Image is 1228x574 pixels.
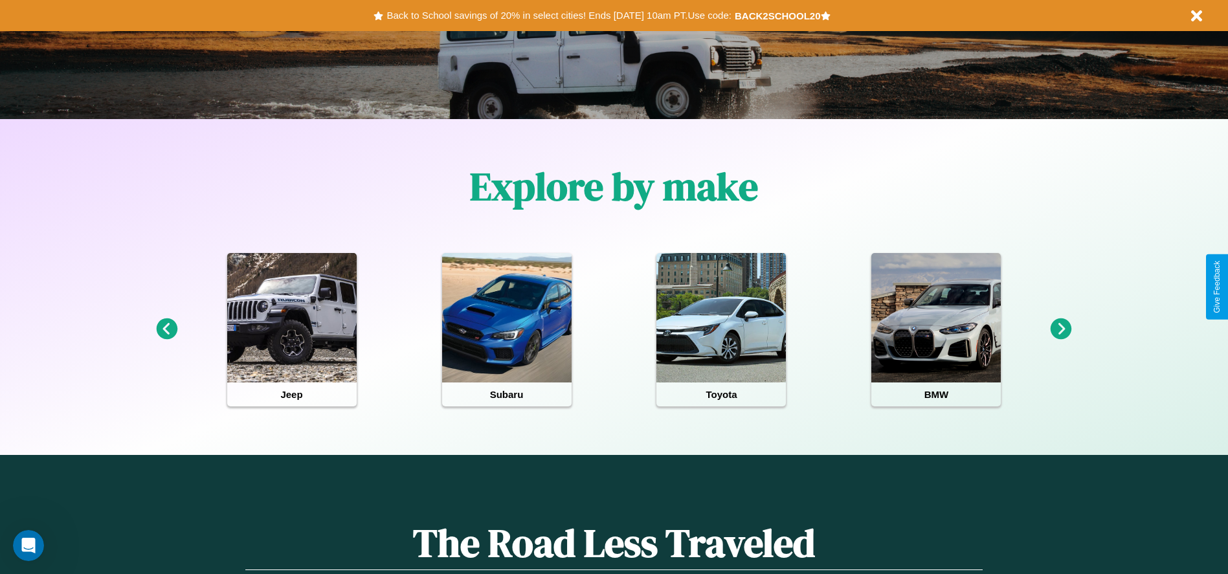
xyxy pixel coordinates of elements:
h1: The Road Less Traveled [245,516,982,570]
h4: Subaru [442,382,572,406]
iframe: Intercom live chat [13,530,44,561]
b: BACK2SCHOOL20 [735,10,821,21]
button: Back to School savings of 20% in select cities! Ends [DATE] 10am PT.Use code: [383,6,734,25]
h4: BMW [871,382,1001,406]
h4: Toyota [656,382,786,406]
div: Give Feedback [1212,261,1222,313]
h1: Explore by make [470,160,758,213]
h4: Jeep [227,382,357,406]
